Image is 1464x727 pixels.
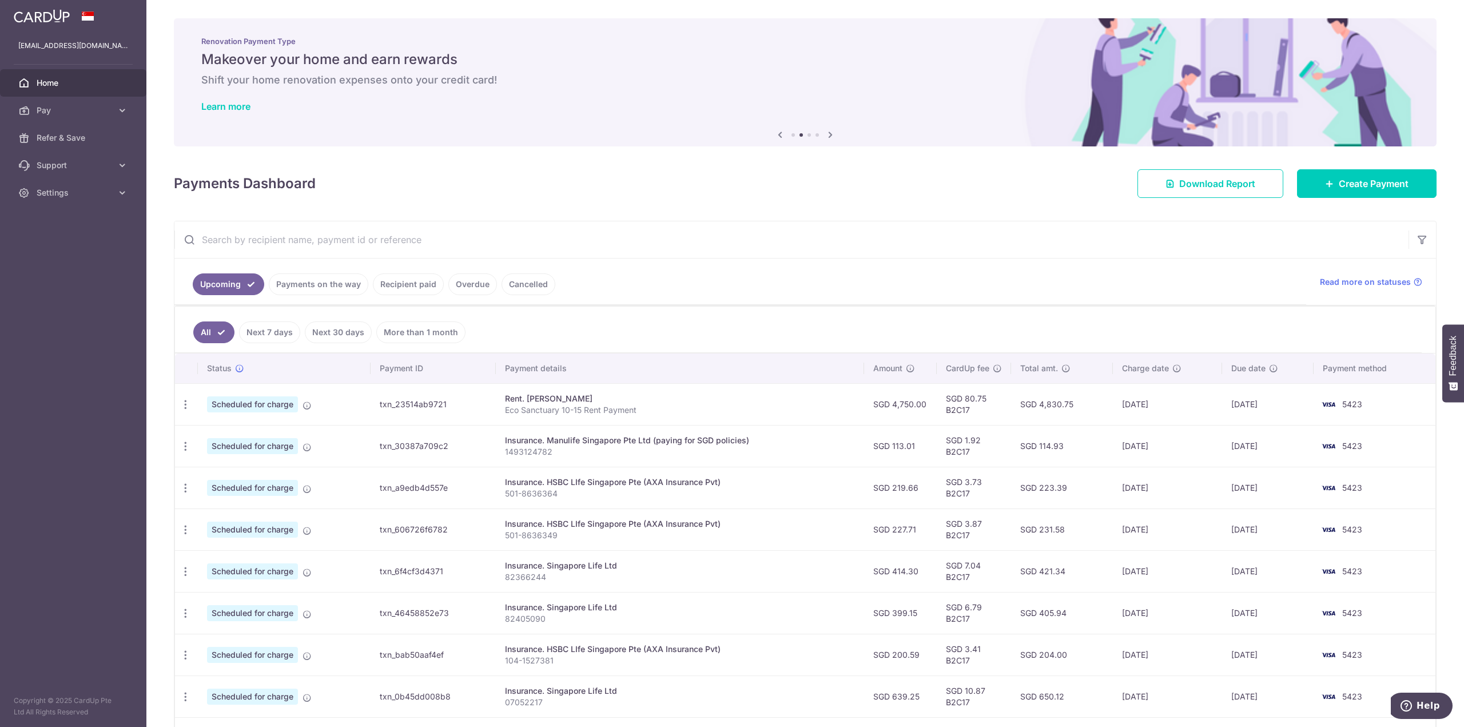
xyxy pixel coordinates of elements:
span: 5423 [1342,566,1362,576]
td: SGD 414.30 [864,550,937,592]
td: SGD 80.75 B2C17 [937,383,1011,425]
span: Feedback [1448,336,1458,376]
a: Create Payment [1297,169,1437,198]
th: Payment ID [371,353,496,383]
td: SGD 223.39 [1011,467,1113,508]
iframe: Opens a widget where you can find more information [1391,693,1453,721]
td: SGD 421.34 [1011,550,1113,592]
span: Scheduled for charge [207,605,298,621]
td: [DATE] [1222,425,1314,467]
p: 1493124782 [505,446,855,458]
td: SGD 113.01 [864,425,937,467]
span: Charge date [1122,363,1169,374]
p: 501-8636364 [505,488,855,499]
span: Create Payment [1339,177,1409,190]
div: Insurance. HSBC LIfe Singapore Pte (AXA Insurance Pvt) [505,476,855,488]
td: SGD 231.58 [1011,508,1113,550]
p: Eco Sanctuary 10-15 Rent Payment [505,404,855,416]
img: Renovation banner [174,18,1437,146]
td: txn_a9edb4d557e [371,467,496,508]
td: txn_bab50aaf4ef [371,634,496,676]
td: txn_0b45dd008b8 [371,676,496,717]
div: Insurance. Singapore Life Ltd [505,560,855,571]
td: [DATE] [1222,383,1314,425]
a: Payments on the way [269,273,368,295]
span: Scheduled for charge [207,522,298,538]
td: [DATE] [1113,383,1222,425]
div: Insurance. HSBC LIfe Singapore Pte (AXA Insurance Pvt) [505,643,855,655]
p: 07052217 [505,697,855,708]
span: 5423 [1342,650,1362,660]
div: Insurance. Singapore Life Ltd [505,685,855,697]
h5: Makeover your home and earn rewards [201,50,1409,69]
td: [DATE] [1222,592,1314,634]
td: SGD 399.15 [864,592,937,634]
button: Feedback - Show survey [1442,324,1464,402]
td: SGD 204.00 [1011,634,1113,676]
h6: Shift your home renovation expenses onto your credit card! [201,73,1409,87]
p: 82366244 [505,571,855,583]
td: SGD 1.92 B2C17 [937,425,1011,467]
td: txn_30387a709c2 [371,425,496,467]
a: Next 30 days [305,321,372,343]
span: Home [37,77,112,89]
img: Bank Card [1317,648,1340,662]
td: [DATE] [1113,592,1222,634]
span: Status [207,363,232,374]
td: [DATE] [1113,508,1222,550]
span: Scheduled for charge [207,438,298,454]
span: Refer & Save [37,132,112,144]
img: Bank Card [1317,606,1340,620]
td: [DATE] [1222,676,1314,717]
div: Insurance. Singapore Life Ltd [505,602,855,613]
td: SGD 7.04 B2C17 [937,550,1011,592]
div: Insurance. HSBC LIfe Singapore Pte (AXA Insurance Pvt) [505,518,855,530]
a: Overdue [448,273,497,295]
td: SGD 3.41 B2C17 [937,634,1011,676]
th: Payment method [1314,353,1435,383]
a: Read more on statuses [1320,276,1422,288]
span: Scheduled for charge [207,647,298,663]
span: 5423 [1342,399,1362,409]
span: Due date [1231,363,1266,374]
a: Recipient paid [373,273,444,295]
p: [EMAIL_ADDRESS][DOMAIN_NAME] [18,40,128,51]
img: Bank Card [1317,398,1340,411]
img: Bank Card [1317,439,1340,453]
td: txn_606726f6782 [371,508,496,550]
span: Support [37,160,112,171]
span: Scheduled for charge [207,689,298,705]
img: Bank Card [1317,565,1340,578]
td: SGD 4,830.75 [1011,383,1113,425]
input: Search by recipient name, payment id or reference [174,221,1409,258]
span: Download Report [1179,177,1255,190]
td: SGD 219.66 [864,467,937,508]
td: [DATE] [1222,467,1314,508]
span: 5423 [1342,525,1362,534]
td: [DATE] [1113,634,1222,676]
td: [DATE] [1113,425,1222,467]
p: 104-1527381 [505,655,855,666]
span: 5423 [1342,441,1362,451]
td: txn_6f4cf3d4371 [371,550,496,592]
span: Total amt. [1020,363,1058,374]
a: Upcoming [193,273,264,295]
img: Bank Card [1317,481,1340,495]
td: [DATE] [1113,550,1222,592]
span: Read more on statuses [1320,276,1411,288]
div: Insurance. Manulife Singapore Pte Ltd (paying for SGD policies) [505,435,855,446]
h4: Payments Dashboard [174,173,316,194]
img: Bank Card [1317,690,1340,704]
a: Next 7 days [239,321,300,343]
td: txn_23514ab9721 [371,383,496,425]
span: Scheduled for charge [207,480,298,496]
span: Pay [37,105,112,116]
td: SGD 114.93 [1011,425,1113,467]
td: SGD 3.87 B2C17 [937,508,1011,550]
p: Renovation Payment Type [201,37,1409,46]
span: 5423 [1342,692,1362,701]
img: CardUp [14,9,70,23]
span: Scheduled for charge [207,396,298,412]
td: [DATE] [1222,550,1314,592]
